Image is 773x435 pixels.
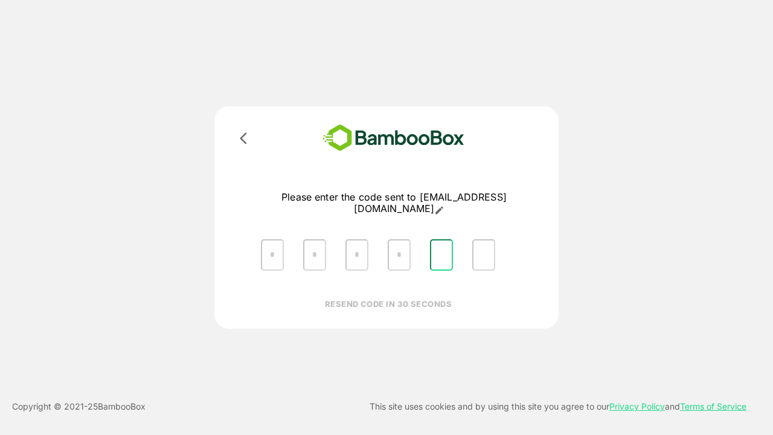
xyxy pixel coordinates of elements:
a: Terms of Service [680,401,746,411]
p: Please enter the code sent to [EMAIL_ADDRESS][DOMAIN_NAME] [251,192,537,215]
p: Copyright © 2021- 25 BambooBox [12,399,146,414]
input: Please enter OTP character 6 [472,239,495,271]
input: Please enter OTP character 1 [261,239,284,271]
input: Please enter OTP character 2 [303,239,326,271]
input: Please enter OTP character 5 [430,239,453,271]
input: Please enter OTP character 3 [345,239,368,271]
input: Please enter OTP character 4 [388,239,411,271]
p: This site uses cookies and by using this site you agree to our and [370,399,746,414]
a: Privacy Policy [609,401,665,411]
img: bamboobox [305,121,482,155]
